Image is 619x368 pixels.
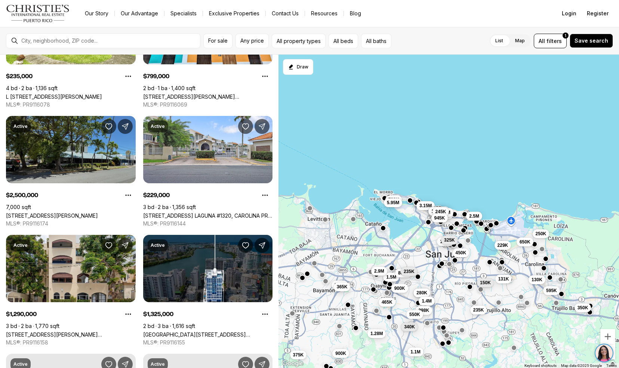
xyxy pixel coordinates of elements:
[118,238,133,253] button: Share Property
[238,238,253,253] button: Save Property: Condado Blu DELCASSE ST. #901
[477,278,494,287] button: 150K
[437,206,450,215] button: 3M
[440,239,451,245] span: 185K
[391,284,408,293] button: 900K
[398,270,409,276] span: 865K
[6,93,102,100] a: L 13 VENUS GARDENS, SAN JUAN PR, 00901
[121,307,136,322] button: Property options
[575,38,608,44] span: Save search
[374,268,384,274] span: 2.9M
[240,38,264,44] span: Any price
[6,331,136,338] a: 14 CERVANTES #2, SAN JUAN PR, 00907
[416,201,435,210] button: 3.15M
[498,276,509,282] span: 131K
[388,196,399,202] span: 799K
[473,307,484,313] span: 235K
[435,208,446,214] span: 245K
[434,215,445,221] span: 945K
[334,282,345,288] span: 225K
[470,305,487,314] button: 235K
[562,10,576,16] span: Login
[444,237,455,243] span: 325K
[407,347,424,356] button: 1.1M
[329,34,358,48] button: All beds
[6,4,70,22] a: logo
[235,34,269,48] button: Any price
[431,214,448,223] button: 945K
[539,37,545,45] span: All
[283,59,313,75] button: Start drawing
[466,212,482,221] button: 2.5M
[577,304,588,310] span: 350K
[384,198,402,207] button: 5.95M
[331,280,348,289] button: 225K
[272,34,326,48] button: All property types
[543,286,560,295] button: 595K
[406,310,423,319] button: 550K
[387,199,399,205] span: 5.95M
[361,34,391,48] button: All baths
[546,287,557,293] span: 595K
[383,272,399,281] button: 1.5M
[208,38,228,44] span: For sale
[520,239,530,245] span: 650K
[6,212,98,219] a: 33 & 35 CAOBA, SAN JUAN PR, 00913
[290,350,307,359] button: 375K
[509,34,531,47] label: Map
[428,207,444,216] button: 1.7M
[336,283,347,289] span: 365K
[258,188,272,203] button: Property options
[101,238,116,253] button: Save Property: 14 CERVANTES #2
[557,6,581,21] button: Login
[570,34,613,48] button: Save search
[480,279,491,285] span: 150K
[121,69,136,84] button: Property options
[422,298,432,304] span: 1.4M
[415,306,432,315] button: 398K
[409,312,420,318] span: 550K
[143,93,273,100] a: 271 CALLE DE LA LUNA #3F, SAN JUAN PR, 00901
[410,349,421,355] span: 1.1M
[379,297,395,306] button: 465K
[437,237,454,246] button: 185K
[529,275,545,284] button: 130K
[255,119,270,134] button: Share Property
[395,268,412,277] button: 865K
[151,242,165,248] p: Active
[416,290,427,296] span: 280K
[101,119,116,134] button: Save Property: 33 & 35 CAOBA
[203,8,265,19] a: Exclusive Properties
[255,238,270,253] button: Share Property
[400,267,417,276] button: 235K
[401,322,418,331] button: 340K
[370,331,383,337] span: 1.28M
[413,288,430,297] button: 280K
[497,242,508,248] span: 229K
[121,188,136,203] button: Property options
[587,10,609,16] span: Register
[332,349,349,358] button: 900K
[441,235,458,244] button: 325K
[143,331,273,338] a: Condado Blu DELCASSE ST. #901, SAN JUAN PR, 00907
[258,307,272,322] button: Property options
[118,119,133,134] button: Share Property
[565,33,566,39] span: 1
[371,266,387,275] button: 2.9M
[394,285,405,291] span: 900K
[439,212,450,218] span: 650K
[115,8,164,19] a: Our Advantage
[151,123,165,129] p: Active
[203,34,232,48] button: For sale
[517,237,533,246] button: 650K
[418,307,429,313] span: 398K
[489,34,509,47] label: List
[164,8,203,19] a: Specialists
[495,275,512,283] button: 131K
[561,364,602,368] span: Map data ©2025 Google
[143,212,273,219] a: 120 AVE. LAGUNA #1320, CAROLINA PR, 00979
[79,8,114,19] a: Our Story
[532,229,549,238] button: 250K
[344,8,367,19] a: Blog
[469,213,479,219] span: 2.5M
[266,8,305,19] button: Contact Us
